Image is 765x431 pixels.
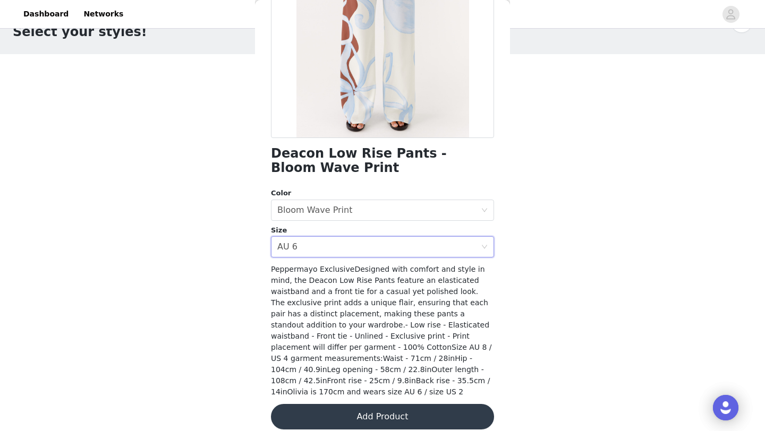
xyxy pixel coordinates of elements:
span: Peppermayo ExclusiveDesigned with comfort and style in mind, the Deacon Low Rise Pants feature an... [271,265,492,396]
div: Bloom Wave Print [277,200,352,220]
h1: Select your styles! [13,22,147,41]
button: Add Product [271,404,494,429]
a: Networks [77,2,130,26]
div: Open Intercom Messenger [713,395,738,420]
h1: Deacon Low Rise Pants - Bloom Wave Print [271,146,494,175]
a: Dashboard [17,2,75,26]
div: avatar [726,6,736,23]
div: Color [271,188,494,199]
div: Size [271,225,494,236]
div: AU 6 [277,237,297,257]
